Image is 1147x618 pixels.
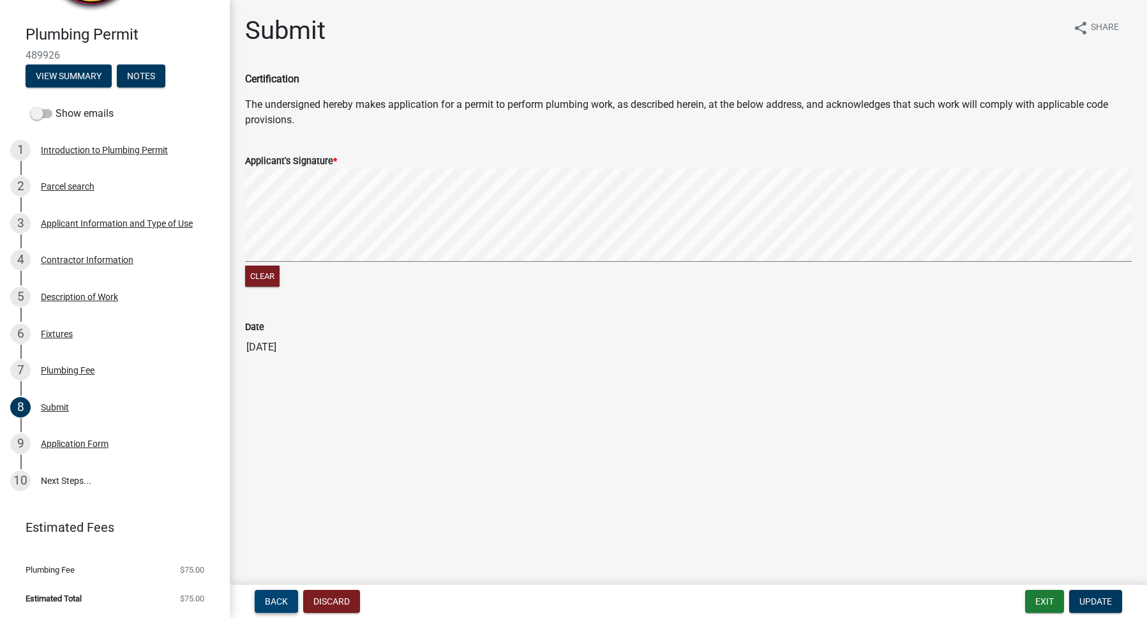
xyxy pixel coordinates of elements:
[245,97,1132,128] p: The undersigned hereby makes application for a permit to perform plumbing work, as described here...
[245,323,264,332] label: Date
[41,255,133,264] div: Contractor Information
[41,439,109,448] div: Application Form
[41,292,118,301] div: Description of Work
[1025,590,1064,613] button: Exit
[41,403,69,412] div: Submit
[41,366,94,375] div: Plumbing Fee
[26,26,220,44] h4: Plumbing Permit
[245,73,299,85] strong: Certification
[10,140,31,160] div: 1
[26,72,112,82] wm-modal-confirm: Summary
[41,219,193,228] div: Applicant Information and Type of Use
[117,72,165,82] wm-modal-confirm: Notes
[245,157,337,166] label: Applicant's Signature
[26,64,112,87] button: View Summary
[255,590,298,613] button: Back
[245,15,326,46] h1: Submit
[10,250,31,270] div: 4
[10,397,31,418] div: 8
[1091,20,1119,36] span: Share
[1073,20,1088,36] i: share
[41,146,168,154] div: Introduction to Plumbing Permit
[41,329,73,338] div: Fixtures
[26,594,82,603] span: Estimated Total
[26,49,204,61] span: 489926
[10,176,31,197] div: 2
[26,566,75,574] span: Plumbing Fee
[117,64,165,87] button: Notes
[10,287,31,307] div: 5
[180,594,204,603] span: $75.00
[1069,590,1122,613] button: Update
[245,266,280,287] button: Clear
[10,360,31,381] div: 7
[10,515,209,540] a: Estimated Fees
[180,566,204,574] span: $75.00
[10,213,31,234] div: 3
[1063,15,1129,40] button: shareShare
[303,590,360,613] button: Discard
[31,106,114,121] label: Show emails
[10,433,31,454] div: 9
[1079,596,1112,607] span: Update
[10,324,31,344] div: 6
[265,596,288,607] span: Back
[41,182,94,191] div: Parcel search
[10,471,31,491] div: 10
